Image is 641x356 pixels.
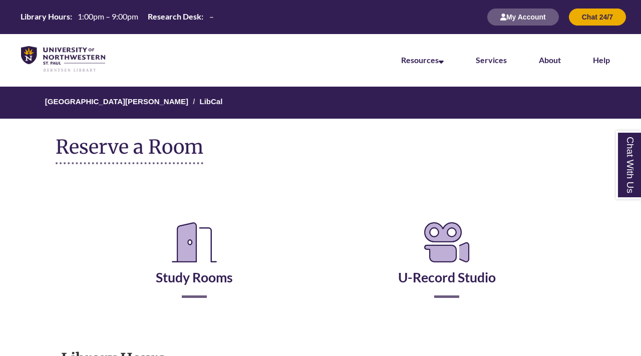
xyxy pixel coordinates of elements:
nav: Breadcrumb [56,87,585,119]
a: Hours Today [17,11,217,23]
table: Hours Today [17,11,217,22]
a: Help [593,55,610,65]
th: Research Desk: [144,11,205,22]
th: Library Hours: [17,11,74,22]
span: 1:00pm – 9:00pm [78,12,138,21]
div: Reserve a Room [56,189,585,327]
img: UNWSP Library Logo [21,46,105,73]
a: Services [476,55,507,65]
button: Chat 24/7 [569,9,626,26]
a: About [539,55,561,65]
button: My Account [487,9,559,26]
a: Study Rooms [156,244,233,285]
a: U-Record Studio [398,244,496,285]
span: – [209,12,214,21]
a: LibCal [199,97,222,106]
a: My Account [487,13,559,21]
h1: Reserve a Room [56,136,203,164]
a: [GEOGRAPHIC_DATA][PERSON_NAME] [45,97,188,106]
a: Resources [401,55,444,65]
a: Chat 24/7 [569,13,626,21]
